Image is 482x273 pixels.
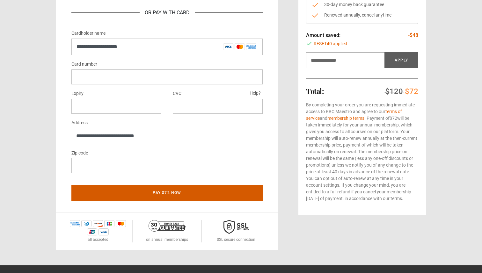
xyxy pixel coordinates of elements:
[311,12,413,18] li: Renewed annually, cancel anytime
[77,162,156,169] iframe: Secure postal code input frame
[71,119,88,127] label: Address
[70,220,80,227] img: amex
[81,220,91,227] img: diners
[71,90,84,97] label: Expiry
[405,87,418,96] span: $72
[140,9,195,17] div: Or Pay With Card
[71,149,88,157] label: Zip code
[173,90,181,97] label: CVC
[88,237,108,242] p: all accepted
[306,32,340,39] p: Amount saved:
[71,185,263,201] button: Pay $72 now
[77,74,258,80] iframe: Secure card number input frame
[93,220,103,227] img: discover
[71,30,106,37] label: Cardholder name
[87,228,97,235] img: unionpay
[178,103,258,109] iframe: Secure CVC input frame
[327,116,364,121] a: membership terms
[77,103,156,109] iframe: Secure expiration date input frame
[104,220,114,227] img: jcb
[149,220,186,232] img: 30-day-money-back-guarantee-c866a5dd536ff72a469b.png
[314,40,347,47] span: RESET40 applied
[311,1,413,8] li: 30-day money back guarantee
[71,61,97,68] label: Card number
[385,87,403,96] span: $120
[306,87,324,95] h2: Total:
[248,89,263,97] button: Help?
[116,220,126,227] img: mastercard
[217,237,255,242] p: SSL secure connection
[146,237,188,242] p: on annual memberships
[390,116,397,121] span: $72
[306,102,418,202] p: By completing your order you are requesting immediate access to BBC Maestro and agree to our and ...
[408,32,418,39] p: -$48
[99,228,109,235] img: visa
[384,52,418,68] button: Apply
